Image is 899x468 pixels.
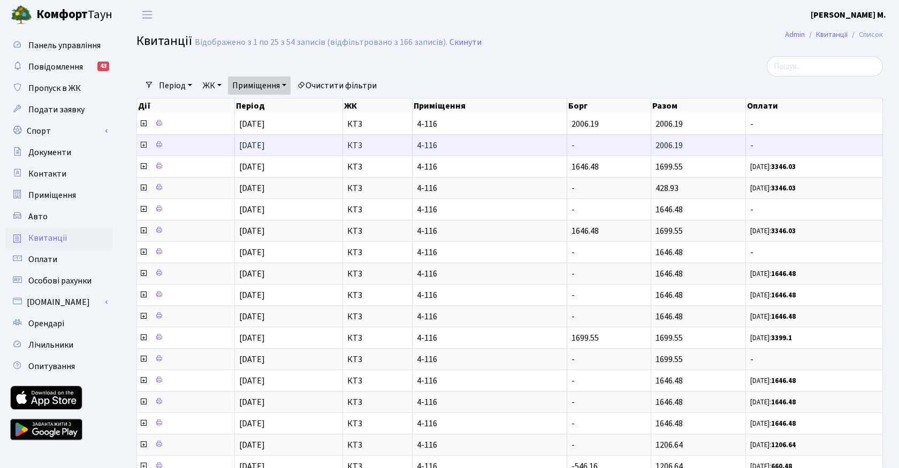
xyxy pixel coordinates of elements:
span: 4-116 [417,355,562,364]
span: Квитанції [28,232,67,244]
span: [DATE] [239,332,265,344]
span: - [572,140,575,151]
a: Опитування [5,356,112,377]
b: 1646.48 [771,397,796,407]
span: КТ3 [347,205,408,214]
th: ЖК [343,98,413,113]
span: 1699.55 [656,225,683,237]
span: 1646.48 [572,161,599,173]
span: [DATE] [239,289,265,301]
span: Таун [36,6,112,24]
span: КТ3 [347,312,408,321]
span: [DATE] [239,204,265,216]
span: [DATE] [239,439,265,451]
span: - [572,289,575,301]
span: - [572,268,575,280]
span: Авто [28,211,48,223]
span: Пропуск в ЖК [28,82,81,94]
a: Admin [785,29,805,40]
span: [DATE] [239,182,265,194]
span: КТ3 [347,419,408,428]
span: - [750,205,878,214]
span: 1699.55 [656,354,683,365]
span: - [572,247,575,258]
span: 2006.19 [656,118,683,130]
th: Борг [567,98,651,113]
th: Період [235,98,343,113]
img: logo.png [11,4,32,26]
span: Квитанції [136,32,192,50]
span: - [572,204,575,216]
span: 4-116 [417,205,562,214]
span: 1646.48 [656,289,683,301]
span: КТ3 [347,184,408,193]
span: 4-116 [417,441,562,449]
span: [DATE] [239,311,265,323]
b: Комфорт [36,6,88,23]
span: Лічильники [28,339,73,351]
a: Особові рахунки [5,270,112,291]
span: [DATE] [239,140,265,151]
span: 4-116 [417,398,562,406]
span: - [750,120,878,128]
small: [DATE]: [750,333,792,343]
a: Скинути [449,37,482,48]
span: 2006.19 [572,118,599,130]
span: - [572,311,575,323]
a: Період [155,76,196,95]
span: Контакти [28,168,66,180]
span: - [572,354,575,365]
span: 4-116 [417,248,562,257]
b: 1646.48 [771,419,796,428]
span: КТ3 [347,227,408,235]
button: Переключити навігацію [134,6,161,24]
span: КТ3 [347,334,408,342]
span: [DATE] [239,247,265,258]
span: - [572,396,575,408]
span: - [572,375,575,387]
span: [DATE] [239,161,265,173]
span: 2006.19 [656,140,683,151]
span: 4-116 [417,312,562,321]
span: 1646.48 [656,396,683,408]
span: Подати заявку [28,104,85,116]
span: КТ3 [347,291,408,300]
span: 4-116 [417,291,562,300]
a: Орендарі [5,313,112,334]
span: КТ3 [347,355,408,364]
span: КТ3 [347,248,408,257]
small: [DATE]: [750,269,796,279]
small: [DATE]: [750,312,796,321]
span: КТ3 [347,120,408,128]
span: - [572,182,575,194]
nav: breadcrumb [769,24,899,46]
b: 3346.03 [771,226,796,236]
span: 428.93 [656,182,679,194]
span: 4-116 [417,334,562,342]
span: [DATE] [239,118,265,130]
span: [DATE] [239,418,265,429]
span: 1646.48 [572,225,599,237]
b: 1206.64 [771,440,796,450]
span: Документи [28,147,71,158]
span: 4-116 [417,184,562,193]
span: Повідомлення [28,61,83,73]
th: Дії [137,98,235,113]
div: 43 [97,62,109,71]
span: Опитування [28,360,75,372]
li: Список [848,29,883,41]
span: КТ3 [347,270,408,278]
th: Разом [651,98,746,113]
span: 4-116 [417,120,562,128]
th: Приміщення [413,98,567,113]
b: 3346.03 [771,162,796,172]
a: Спорт [5,120,112,142]
span: 1699.55 [656,161,683,173]
span: Особові рахунки [28,275,92,287]
small: [DATE]: [750,376,796,386]
a: ЖК [199,76,226,95]
small: [DATE]: [750,419,796,428]
span: - [750,355,878,364]
span: 4-116 [417,163,562,171]
span: КТ3 [347,141,408,150]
